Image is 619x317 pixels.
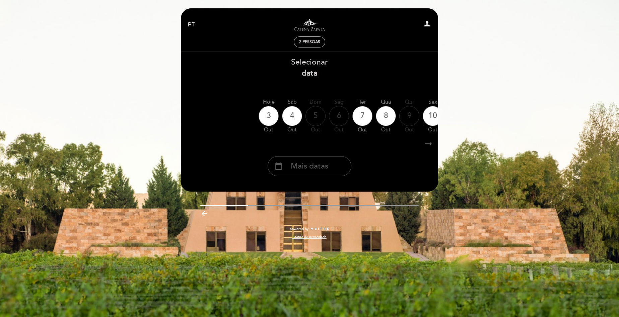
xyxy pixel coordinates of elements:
[305,106,326,126] div: 5
[181,57,438,79] div: Selecionar
[352,126,372,134] div: out
[290,227,329,231] a: powered by
[352,98,372,106] div: Ter
[291,161,328,172] span: Mais datas
[329,98,349,106] div: Seg
[305,98,326,106] div: Dom
[423,106,443,126] div: 10
[310,227,329,231] img: MEITRE
[376,106,396,126] div: 8
[282,98,302,106] div: Sáb
[329,126,349,134] div: out
[275,161,283,172] i: calendar_today
[292,235,327,239] a: Política de privacidade
[423,98,443,106] div: Sex
[259,98,279,106] div: Hoje
[305,126,326,134] div: out
[259,106,279,126] div: 3
[399,126,419,134] div: out
[290,227,308,231] span: powered by
[376,126,396,134] div: out
[376,98,396,106] div: Qua
[423,20,431,30] button: person
[282,126,302,134] div: out
[352,106,372,126] div: 7
[282,106,302,126] div: 4
[259,126,279,134] div: out
[423,126,443,134] div: out
[423,20,431,28] i: person
[399,98,419,106] div: Qui
[423,137,433,151] i: arrow_right_alt
[200,210,208,218] i: arrow_backward
[302,69,318,78] b: data
[268,16,351,34] a: Visitas y degustaciones en La Pirámide
[329,106,349,126] div: 6
[399,106,419,126] div: 9
[299,39,320,44] span: 2 pessoas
